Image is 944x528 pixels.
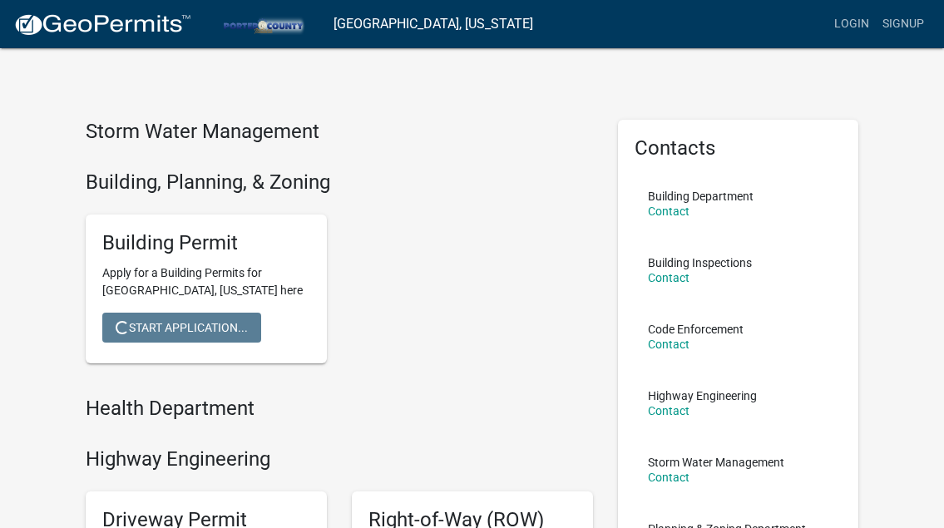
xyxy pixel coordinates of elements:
[635,136,843,160] h5: Contacts
[648,190,754,202] p: Building Department
[648,205,689,218] a: Contact
[86,120,593,144] h4: Storm Water Management
[648,271,689,284] a: Contact
[648,390,757,402] p: Highway Engineering
[648,323,744,335] p: Code Enforcement
[876,8,931,40] a: Signup
[116,321,248,334] span: Start Application...
[648,257,752,269] p: Building Inspections
[828,8,876,40] a: Login
[648,338,689,351] a: Contact
[86,170,593,195] h4: Building, Planning, & Zoning
[648,456,784,468] p: Storm Water Management
[86,397,593,421] h4: Health Department
[102,231,310,255] h5: Building Permit
[648,404,689,417] a: Contact
[102,313,261,343] button: Start Application...
[334,10,533,38] a: [GEOGRAPHIC_DATA], [US_STATE]
[648,471,689,484] a: Contact
[205,12,320,35] img: Porter County, Indiana
[86,447,593,471] h4: Highway Engineering
[102,264,310,299] p: Apply for a Building Permits for [GEOGRAPHIC_DATA], [US_STATE] here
